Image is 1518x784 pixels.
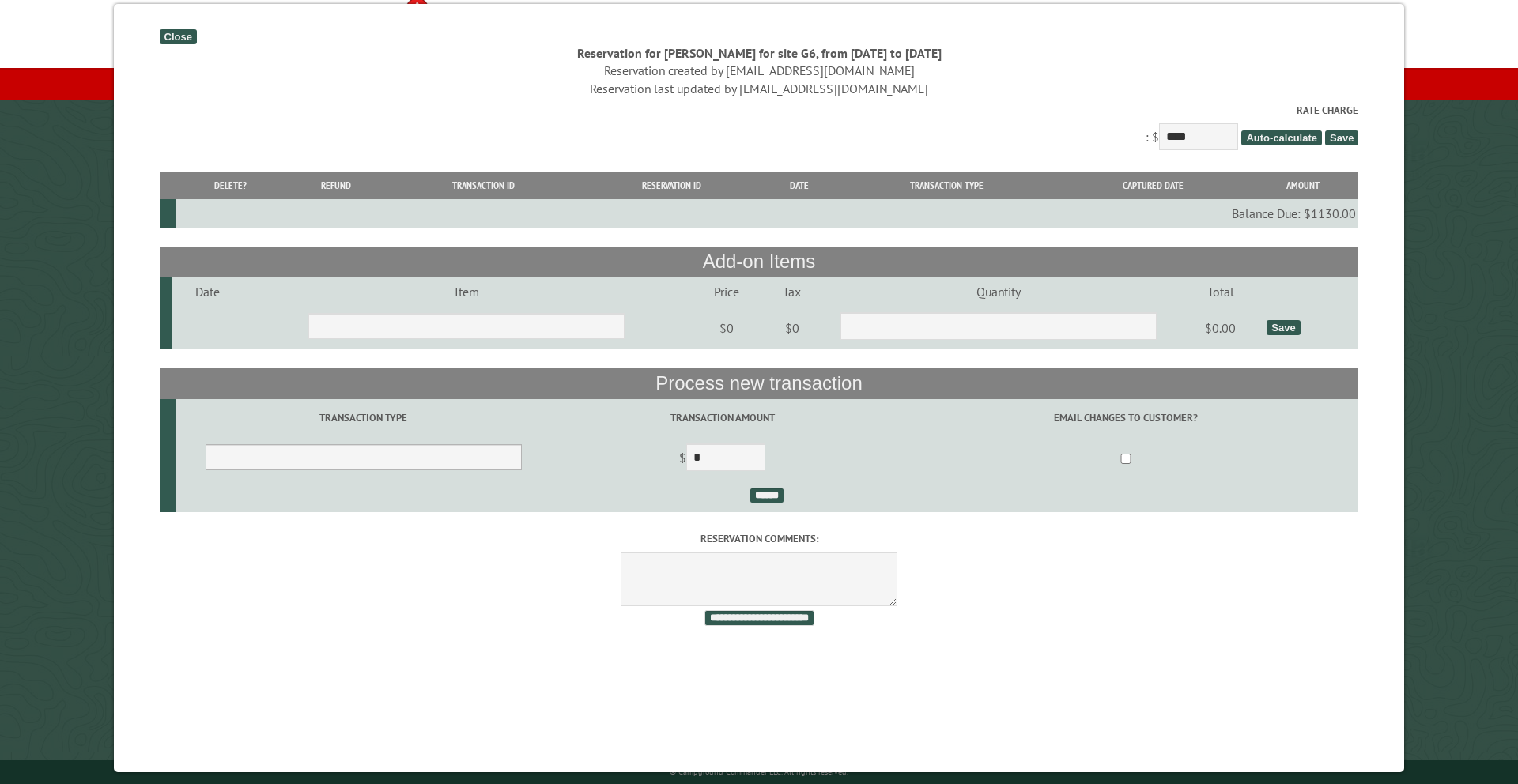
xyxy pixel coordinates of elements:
td: Quantity [820,277,1176,306]
td: Item [244,277,689,306]
td: Total [1176,277,1264,306]
th: Captured Date [1059,171,1248,199]
th: Amount [1248,171,1358,199]
label: Email changes to customer? [896,410,1356,425]
label: Transaction Type [178,410,549,425]
td: $0 [764,306,821,350]
th: Transaction ID [387,171,580,199]
div: Reservation last updated by [EMAIL_ADDRESS][DOMAIN_NAME] [160,80,1359,97]
div: Close [160,29,197,44]
small: © Campground Commander LLC. All rights reserved. [670,767,848,777]
th: Process new transaction [160,368,1359,398]
td: $0 [689,306,764,350]
th: Refund [285,171,387,199]
label: Transaction Amount [554,410,891,425]
span: Auto-calculate [1241,130,1322,145]
th: Date [765,171,835,199]
td: Price [689,277,764,306]
th: Transaction Type [835,171,1059,199]
td: Tax [764,277,821,306]
th: Delete? [176,171,285,199]
th: Reservation ID [580,171,764,199]
td: Balance Due: $1130.00 [176,199,1358,228]
div: Save [1267,320,1300,335]
div: : $ [160,103,1359,154]
span: Save [1325,130,1358,145]
label: Reservation comments: [160,531,1359,546]
td: $0.00 [1176,306,1264,350]
div: Reservation for [PERSON_NAME] for site G6, from [DATE] to [DATE] [160,44,1359,62]
div: Reservation created by [EMAIL_ADDRESS][DOMAIN_NAME] [160,62,1359,79]
label: Rate Charge [160,103,1359,118]
td: Date [172,277,244,306]
td: $ [552,437,893,481]
th: Add-on Items [160,247,1359,277]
